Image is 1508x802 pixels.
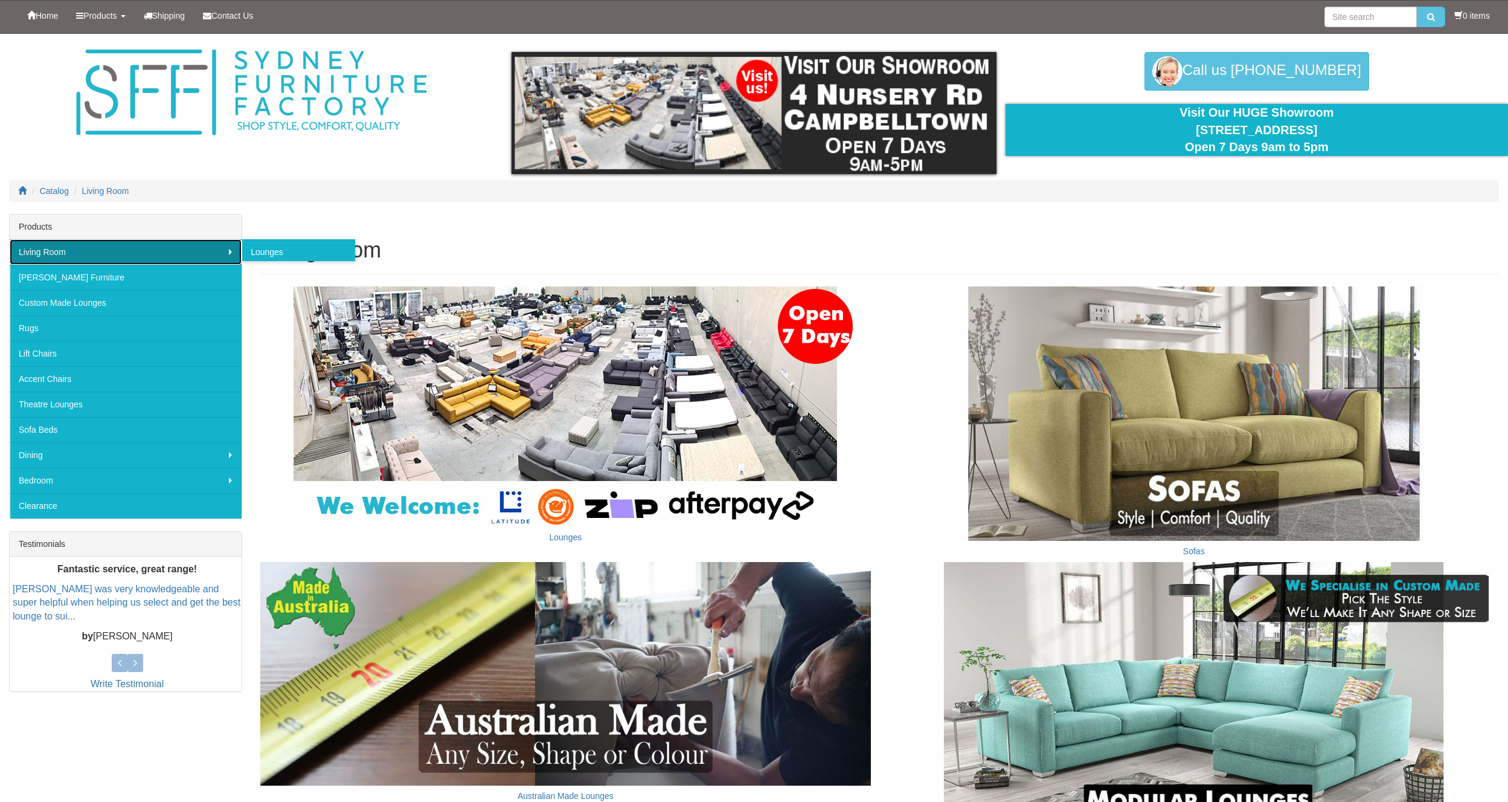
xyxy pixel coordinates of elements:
li: 0 items [1454,10,1490,22]
span: Contact Us [211,11,253,21]
img: Australian Made Lounges [260,562,870,786]
a: [PERSON_NAME] Furniture [10,265,242,290]
b: Fantastic service, great range! [57,564,197,574]
a: Sofa Beds [10,417,242,442]
a: Living Room [82,186,129,196]
div: Products [10,215,242,239]
span: Products [83,11,117,21]
a: Accent Chairs [10,366,242,392]
a: Clearance [10,493,242,519]
a: Contact Us [194,1,262,31]
img: showroom.gif [512,52,996,174]
input: Site search [1324,7,1417,27]
img: Sofas [889,286,1499,541]
a: Custom Made Lounges [10,290,242,315]
a: Australian Made Lounges [518,791,614,801]
img: Lounges [263,286,867,527]
a: Products [67,1,134,31]
a: Living Room [10,239,242,265]
span: Home [36,11,58,21]
h1: Living Room [260,238,1499,262]
div: Testimonials [10,532,242,557]
a: Theatre Lounges [10,392,242,417]
a: Write Testimonial [91,679,164,689]
a: Shipping [135,1,194,31]
p: [PERSON_NAME] [13,630,242,644]
a: Catalog [40,186,69,196]
a: Lift Chairs [10,341,242,366]
a: [PERSON_NAME] was very knowledgeable and super helpful when helping us select and get the best lo... [13,583,240,621]
span: Shipping [152,11,185,21]
div: Visit Our HUGE Showroom [STREET_ADDRESS] Open 7 Days 9am to 5pm [1015,104,1499,156]
b: by [82,631,93,641]
a: Lounges [242,239,355,265]
a: Rugs [10,315,242,341]
a: Sofas [1183,546,1205,556]
a: Lounges [550,532,582,542]
a: Dining [10,442,242,468]
img: Sydney Furniture Factory [70,46,432,140]
a: Bedroom [10,468,242,493]
a: Home [18,1,67,31]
